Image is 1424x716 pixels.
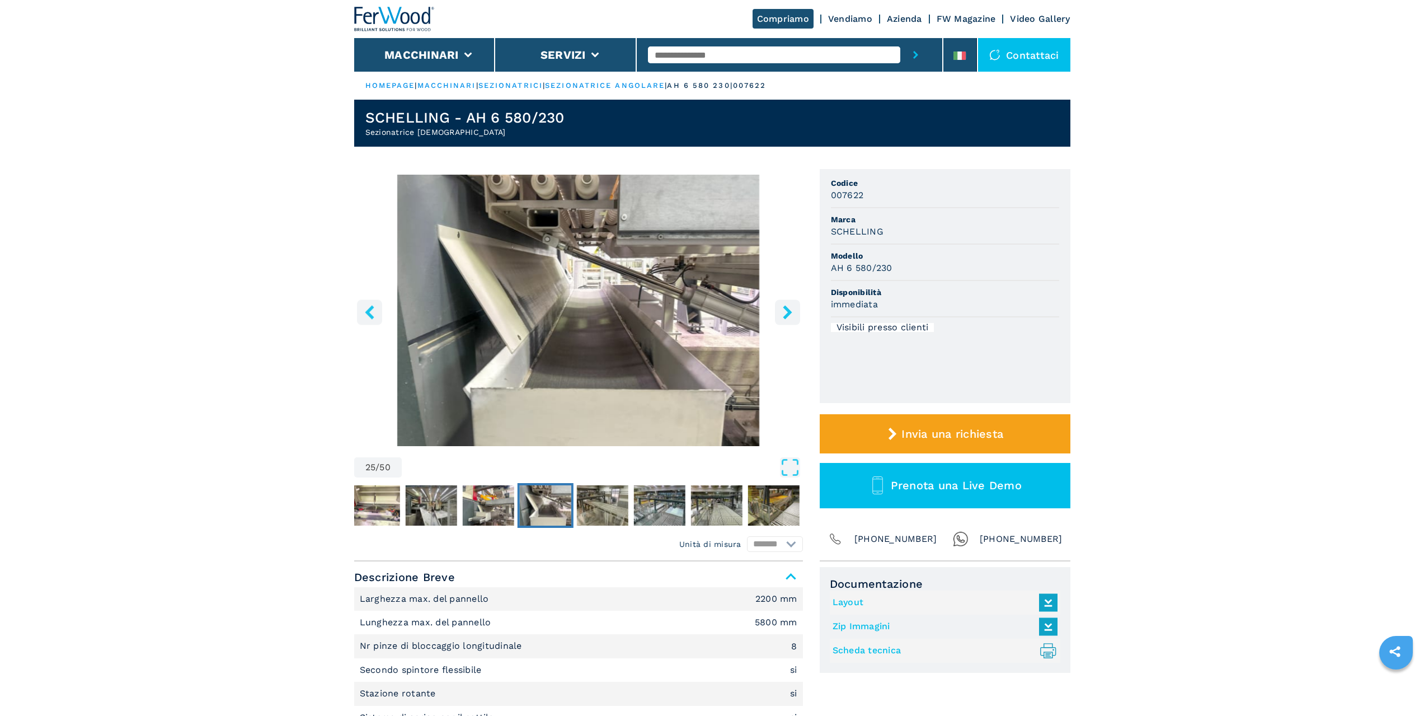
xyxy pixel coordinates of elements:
a: Layout [833,593,1052,612]
button: left-button [357,299,382,325]
span: [PHONE_NUMBER] [980,531,1063,547]
img: b6e5e1ccf632cf8dd8b68eed86e29475 [576,485,628,526]
span: Modello [831,250,1059,261]
img: a941ae5aa8bdfad7dad18352291468dc [519,485,571,526]
button: Go to Slide 27 [631,483,687,528]
a: sharethis [1381,638,1409,666]
img: Whatsapp [953,531,969,547]
span: Marca [831,214,1059,225]
p: 007622 [733,81,767,91]
img: b63640bc3489851798a7a80296755b2f [405,485,457,526]
span: 25 [365,463,376,472]
a: sezionatrici [478,81,543,90]
a: Scheda tecnica [833,642,1052,660]
em: 5800 mm [755,618,797,627]
span: Descrizione Breve [354,567,803,587]
button: Prenota una Live Demo [820,463,1070,508]
a: Azienda [887,13,922,24]
button: Macchinari [384,48,459,62]
span: Documentazione [830,577,1060,591]
span: [PHONE_NUMBER] [854,531,937,547]
span: | [543,81,545,90]
a: sezionatrice angolare [545,81,665,90]
button: Go to Slide 29 [745,483,801,528]
iframe: Chat [1376,666,1416,708]
span: | [415,81,417,90]
h1: SCHELLING - AH 6 580/230 [365,109,565,127]
button: right-button [775,299,800,325]
button: Open Fullscreen [405,457,800,478]
span: Prenota una Live Demo [891,479,1022,492]
img: b5199b3c429f3af3b6338d41d356d4ef [633,485,685,526]
img: Sezionatrice angolare SCHELLING AH 6 580/230 [354,175,803,446]
p: Lunghezza max. del pannello [360,616,494,629]
a: HOMEPAGE [365,81,415,90]
em: 2200 mm [755,595,797,603]
p: Secondo spintore flessibile [360,664,485,676]
span: | [665,81,667,90]
a: FW Magazine [937,13,996,24]
img: Contattaci [989,49,1000,60]
h3: SCHELLING [831,225,883,238]
span: Invia una richiesta [901,427,1003,441]
button: Go to Slide 23 [403,483,459,528]
span: Codice [831,177,1059,189]
img: a6698e3b991e83c8c0f8a287ad9bb5be [748,485,799,526]
span: | [476,81,478,90]
em: si [790,666,797,675]
span: 50 [379,463,391,472]
img: Phone [828,531,843,547]
a: macchinari [417,81,476,90]
a: Zip Immagini [833,617,1052,636]
a: Vendiamo [828,13,872,24]
div: Visibili presso clienti [831,323,934,332]
button: Invia una richiesta [820,414,1070,453]
div: Contattaci [978,38,1070,72]
p: ah 6 580 230 | [667,81,732,91]
button: Go to Slide 28 [688,483,744,528]
img: 5b040700e778424244556f36af4e74a3 [462,485,514,526]
button: Go to Slide 25 [517,483,573,528]
button: Servizi [541,48,586,62]
button: Go to Slide 30 [802,483,858,528]
h3: AH 6 580/230 [831,261,892,274]
a: Compriamo [753,9,814,29]
h3: 007622 [831,189,864,202]
p: Nr pinze di bloccaggio longitudinale [360,640,525,652]
button: submit-button [900,38,931,72]
div: Go to Slide 25 [354,175,803,446]
h2: Sezionatrice [DEMOGRAPHIC_DATA] [365,127,565,138]
em: Unità di misura [679,539,741,550]
img: 702f52814e24b247d03134a4f347e40e [348,485,400,526]
button: Go to Slide 26 [574,483,630,528]
button: Go to Slide 22 [346,483,402,528]
em: si [790,689,797,698]
span: Disponibilità [831,287,1059,298]
span: / [375,463,379,472]
em: 8 [791,642,797,651]
p: Stazione rotante [360,687,439,700]
img: 781a924725a9f4ef70d1fa9007f7976c [690,485,742,526]
button: Go to Slide 24 [460,483,516,528]
h3: immediata [831,298,878,311]
a: Video Gallery [1010,13,1070,24]
img: Ferwood [354,7,435,31]
p: Larghezza max. del pannello [360,593,492,605]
